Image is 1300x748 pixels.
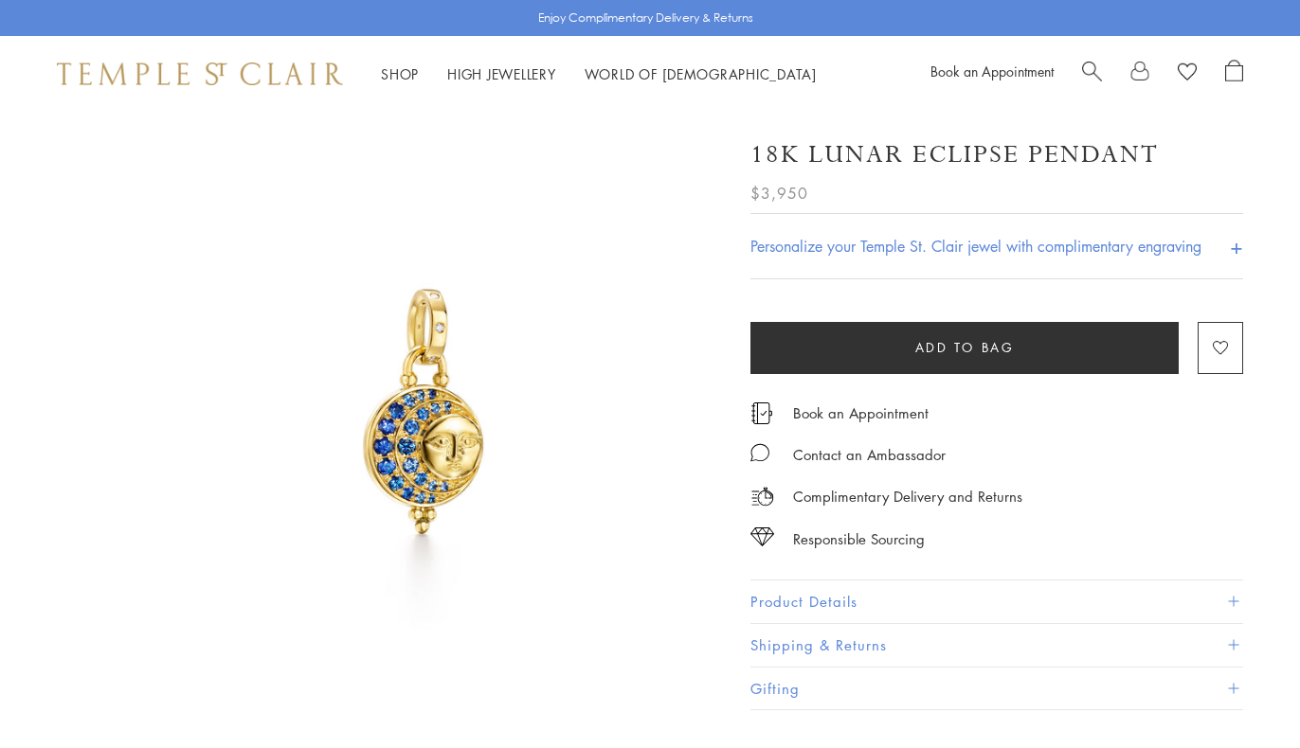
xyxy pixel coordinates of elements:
p: Enjoy Complimentary Delivery & Returns [538,9,753,27]
div: Responsible Sourcing [793,527,925,551]
a: Open Shopping Bag [1225,60,1243,88]
a: High JewelleryHigh Jewellery [447,64,556,83]
a: Search [1082,60,1102,88]
a: Book an Appointment [930,62,1054,80]
a: Book an Appointment [793,402,929,423]
button: Add to bag [750,322,1179,374]
h4: Personalize your Temple St. Clair jewel with complimentary engraving [750,235,1201,258]
img: 18K Lunar Eclipse Pendant [123,112,722,710]
button: Product Details [750,580,1243,623]
button: Gifting [750,668,1243,710]
iframe: Gorgias live chat messenger [1205,659,1281,729]
a: View Wishlist [1178,60,1197,88]
h1: 18K Lunar Eclipse Pendant [750,138,1159,171]
img: MessageIcon-01_2.svg [750,443,769,462]
span: Add to bag [915,337,1015,358]
span: $3,950 [750,181,808,205]
div: Contact an Ambassador [793,443,946,467]
img: Temple St. Clair [57,62,343,85]
a: ShopShop [381,64,419,83]
button: Shipping & Returns [750,624,1243,667]
p: Complimentary Delivery and Returns [793,485,1022,508]
img: icon_appointment.svg [750,402,773,424]
nav: Main navigation [381,62,817,86]
img: icon_sourcing.svg [750,527,774,546]
h4: + [1230,228,1243,263]
img: icon_delivery.svg [750,485,774,508]
a: World of [DEMOGRAPHIC_DATA]World of [DEMOGRAPHIC_DATA] [585,64,817,83]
